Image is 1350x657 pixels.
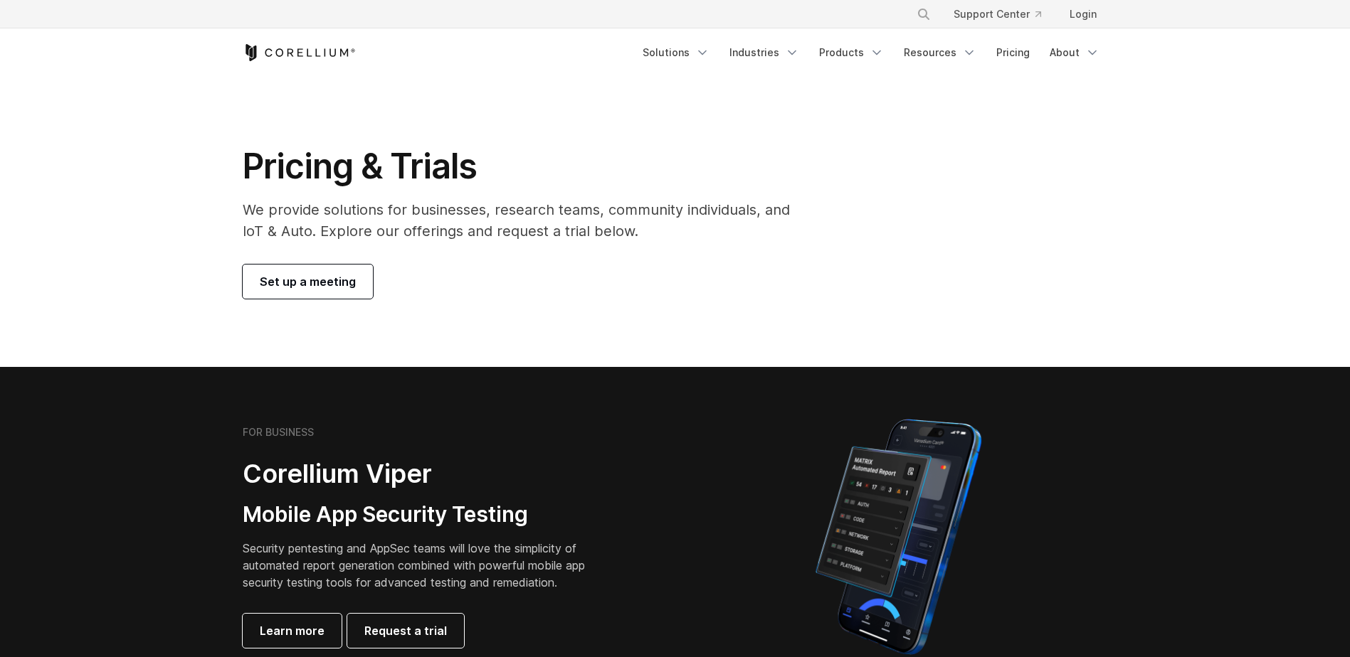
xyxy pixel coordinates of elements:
h6: FOR BUSINESS [243,426,314,439]
a: About [1041,40,1108,65]
span: Learn more [260,622,325,639]
a: Products [811,40,892,65]
div: Navigation Menu [900,1,1108,27]
a: Learn more [243,614,342,648]
a: Corellium Home [243,44,356,61]
a: Pricing [988,40,1038,65]
a: Set up a meeting [243,265,373,299]
a: Support Center [942,1,1053,27]
a: Solutions [634,40,718,65]
h1: Pricing & Trials [243,145,810,188]
a: Industries [721,40,808,65]
div: Navigation Menu [634,40,1108,65]
a: Resources [895,40,985,65]
h2: Corellium Viper [243,458,607,490]
a: Request a trial [347,614,464,648]
a: Login [1058,1,1108,27]
p: We provide solutions for businesses, research teams, community individuals, and IoT & Auto. Explo... [243,199,810,242]
h3: Mobile App Security Testing [243,501,607,528]
span: Set up a meeting [260,273,356,290]
span: Request a trial [364,622,447,639]
p: Security pentesting and AppSec teams will love the simplicity of automated report generation comb... [243,540,607,591]
button: Search [911,1,937,27]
